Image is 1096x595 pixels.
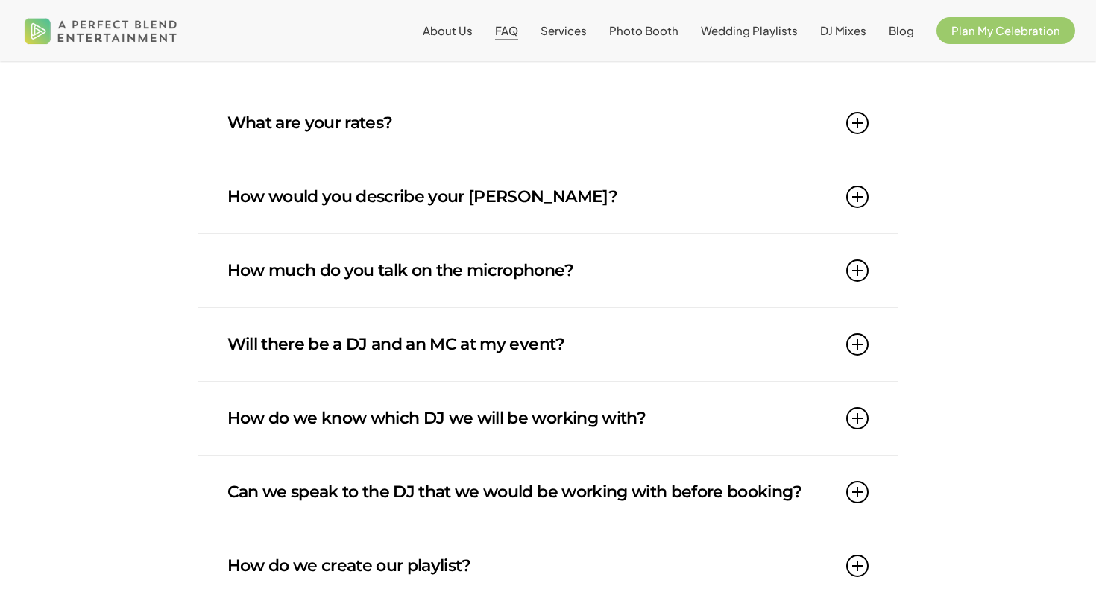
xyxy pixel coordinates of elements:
a: FAQ [495,25,518,37]
a: Wedding Playlists [701,25,798,37]
a: How would you describe your [PERSON_NAME]? [227,160,869,233]
span: Wedding Playlists [701,23,798,37]
a: DJ Mixes [820,25,866,37]
span: FAQ [495,23,518,37]
a: Photo Booth [609,25,678,37]
a: Can we speak to the DJ that we would be working with before booking? [227,456,869,529]
a: How much do you talk on the microphone? [227,234,869,307]
a: Services [541,25,587,37]
a: Will there be a DJ and an MC at my event? [227,308,869,381]
span: About Us [423,23,473,37]
a: Plan My Celebration [936,25,1075,37]
span: Services [541,23,587,37]
img: A Perfect Blend Entertainment [21,6,181,55]
a: What are your rates? [227,86,869,160]
a: Blog [889,25,914,37]
span: DJ Mixes [820,23,866,37]
span: Blog [889,23,914,37]
span: Plan My Celebration [951,23,1060,37]
span: Photo Booth [609,23,678,37]
a: How do we know which DJ we will be working with? [227,382,869,455]
a: About Us [423,25,473,37]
